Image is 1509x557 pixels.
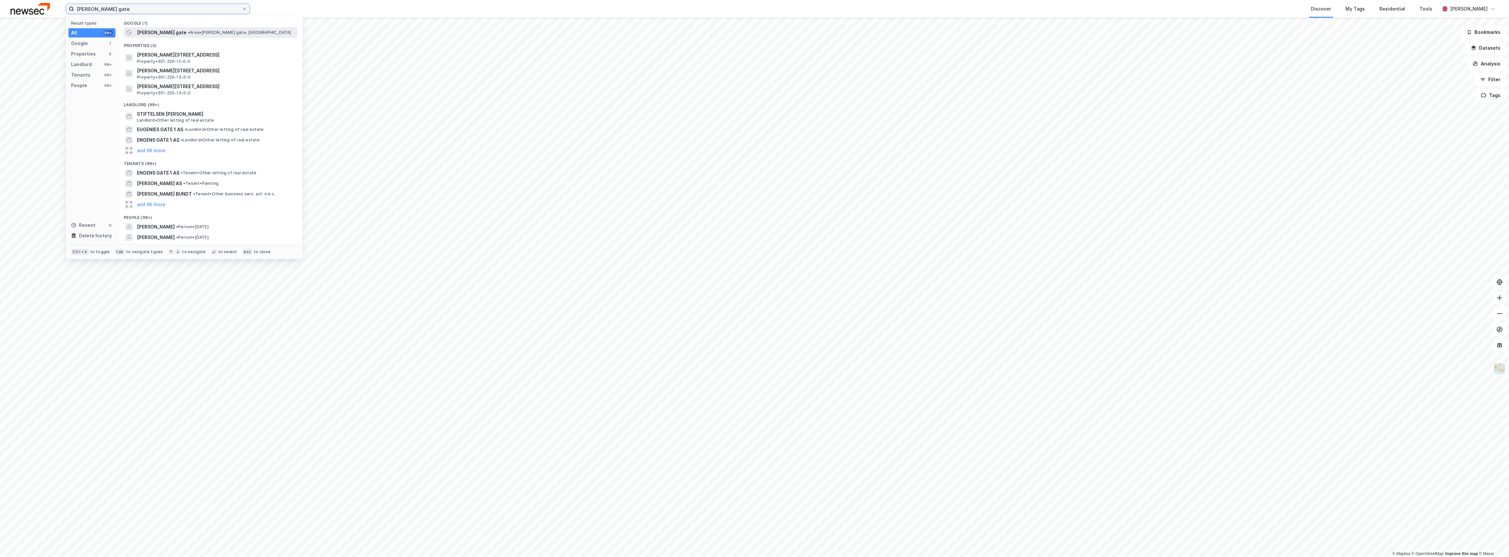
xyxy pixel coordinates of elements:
div: Google [71,39,88,47]
div: Landlord (99+) [118,97,303,109]
div: 99+ [104,30,113,36]
div: 3 [108,51,113,57]
div: 99+ [104,72,113,78]
button: Filter [1475,73,1506,86]
button: Tags [1476,89,1506,102]
button: Analysis [1467,57,1506,70]
a: OpenStreetMap [1412,551,1444,556]
span: [PERSON_NAME][STREET_ADDRESS] [137,83,295,90]
span: [PERSON_NAME][STREET_ADDRESS] [137,67,295,75]
div: Tools [1420,5,1433,13]
a: Mapbox [1393,551,1411,556]
div: tab [115,249,125,255]
span: Tenant • Painting [183,181,218,186]
span: • [183,181,185,186]
img: Z [1494,363,1506,375]
div: Google (1) [118,15,303,27]
button: and 96 more [137,147,166,155]
div: to close [254,249,271,254]
iframe: Chat Widget [1476,525,1509,557]
div: Properties (3) [118,38,303,50]
span: • [185,127,187,132]
span: • [181,170,183,175]
div: to select [218,249,237,254]
div: 99+ [104,62,113,67]
div: People (99+) [118,210,303,222]
span: [PERSON_NAME][STREET_ADDRESS] [137,51,295,59]
span: EUGENIES GATE 1 AS [137,126,183,133]
span: • [176,224,178,229]
span: Tenant • Other business serv. act. n.e.c. [193,191,275,197]
div: Recent [71,221,95,229]
button: and 96 more [137,201,166,208]
div: Kontrollprogram for chat [1476,525,1509,557]
span: [PERSON_NAME] BUNDT [137,190,192,198]
div: 99+ [104,83,113,88]
div: Properties [71,50,96,58]
div: 0 [108,223,113,228]
span: [PERSON_NAME] [137,233,175,241]
span: Tenant • Other letting of real estate [181,170,256,176]
span: Property • 301-220-13-0-0 [137,90,191,96]
input: Search by address, cadastre, landlords, tenants or people [74,4,242,14]
div: My Tags [1346,5,1365,13]
a: Improve this map [1445,551,1478,556]
span: [PERSON_NAME] AS [137,180,182,187]
div: Result types [71,21,115,26]
span: Property • 301-220-13-0-0 [137,75,191,80]
span: Person • [DATE] [176,224,209,230]
button: Datasets [1466,41,1506,55]
div: 1 [108,41,113,46]
span: • [193,191,195,196]
span: ENGENS GATE 1 AS [137,136,179,144]
div: to navigate types [126,249,163,254]
div: to toggle [90,249,110,254]
img: newsec-logo.f6e21ccffca1b3a03d2d.png [11,3,50,14]
span: STIFTELSEN [PERSON_NAME] [137,110,295,118]
div: Landlord [71,61,92,68]
div: Residential [1380,5,1405,13]
div: esc [242,249,252,255]
span: Person • [DATE] [176,235,209,240]
div: People [71,82,87,89]
span: Landlord • Other letting of real estate [181,137,260,143]
span: ENGENS GATE 1 AS [137,169,179,177]
span: [PERSON_NAME] [137,223,175,231]
div: Delete history [79,232,112,240]
div: All [71,29,77,37]
span: • [176,235,178,240]
span: • [188,30,190,35]
span: Landlord • Other letting of real estate [185,127,264,132]
span: Property • 301-220-12-0-0 [137,59,191,64]
span: Area • [PERSON_NAME] gate, [GEOGRAPHIC_DATA] [188,30,291,35]
div: Ctrl + k [71,249,89,255]
div: Tenants (99+) [118,156,303,168]
span: • [181,137,183,142]
span: [PERSON_NAME] gate [137,29,187,36]
span: Landlord • Other letting of real estate [137,118,214,123]
div: Discover [1311,5,1331,13]
div: to navigate [182,249,206,254]
button: Bookmarks [1461,26,1506,39]
div: Tenants [71,71,90,79]
div: [PERSON_NAME] [1450,5,1488,13]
